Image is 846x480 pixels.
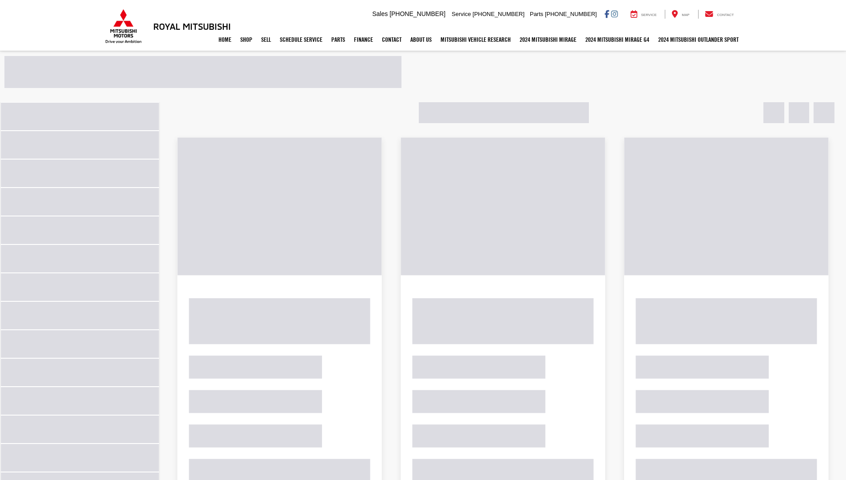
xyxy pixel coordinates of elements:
[377,28,406,51] a: Contact
[372,10,388,17] span: Sales
[389,10,445,17] span: [PHONE_NUMBER]
[275,28,327,51] a: Schedule Service: Opens in a new tab
[665,10,696,19] a: Map
[717,13,734,17] span: Contact
[406,28,436,51] a: About Us
[473,11,524,17] span: [PHONE_NUMBER]
[698,10,741,19] a: Contact
[545,11,597,17] span: [PHONE_NUMBER]
[214,28,236,51] a: Home
[581,28,654,51] a: 2024 Mitsubishi Mirage G4
[515,28,581,51] a: 2024 Mitsubishi Mirage
[624,10,663,19] a: Service
[257,28,275,51] a: Sell
[452,11,471,17] span: Service
[103,9,143,44] img: Mitsubishi
[530,11,543,17] span: Parts
[641,13,657,17] span: Service
[682,13,689,17] span: Map
[153,21,231,31] h3: Royal Mitsubishi
[604,10,609,17] a: Facebook: Click to visit our Facebook page
[350,28,377,51] a: Finance
[327,28,350,51] a: Parts: Opens in a new tab
[654,28,743,51] a: 2024 Mitsubishi Outlander SPORT
[611,10,618,17] a: Instagram: Click to visit our Instagram page
[436,28,515,51] a: Mitsubishi Vehicle Research
[236,28,257,51] a: Shop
